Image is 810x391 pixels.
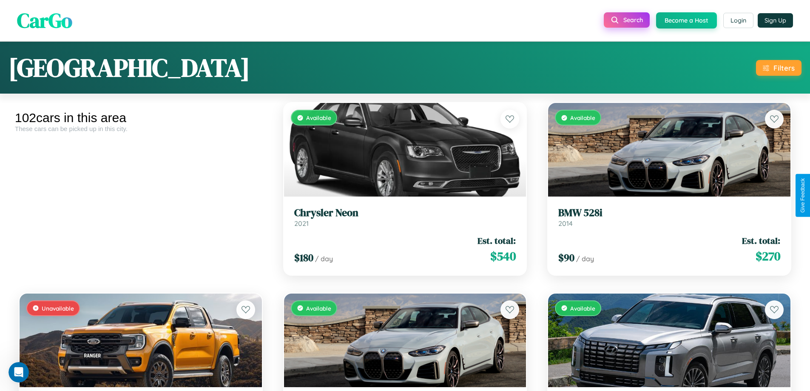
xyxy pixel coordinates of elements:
h1: [GEOGRAPHIC_DATA] [9,50,250,85]
button: Login [723,13,753,28]
span: Est. total: [477,234,516,247]
button: Sign Up [758,13,793,28]
button: Search [604,12,650,28]
span: / day [315,254,333,263]
h3: Chrysler Neon [294,207,516,219]
span: $ 270 [756,248,780,265]
span: $ 90 [558,251,574,265]
span: / day [576,254,594,263]
button: Become a Host [656,12,717,29]
span: 2014 [558,219,573,228]
span: Est. total: [742,234,780,247]
div: 102 cars in this area [15,111,267,125]
span: Available [570,114,595,121]
span: 2021 [294,219,309,228]
div: Filters [773,63,795,72]
span: $ 540 [490,248,516,265]
div: These cars can be picked up in this city. [15,125,267,132]
h3: BMW 528i [558,207,780,219]
span: Search [623,16,643,24]
a: Chrysler Neon2021 [294,207,516,228]
iframe: Intercom live chat [9,362,29,382]
span: Available [570,305,595,312]
span: Unavailable [42,305,74,312]
a: BMW 528i2014 [558,207,780,228]
span: Available [306,114,331,121]
span: $ 180 [294,251,313,265]
div: Give Feedback [800,178,806,213]
button: Filters [756,60,801,76]
span: Available [306,305,331,312]
span: CarGo [17,6,72,34]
